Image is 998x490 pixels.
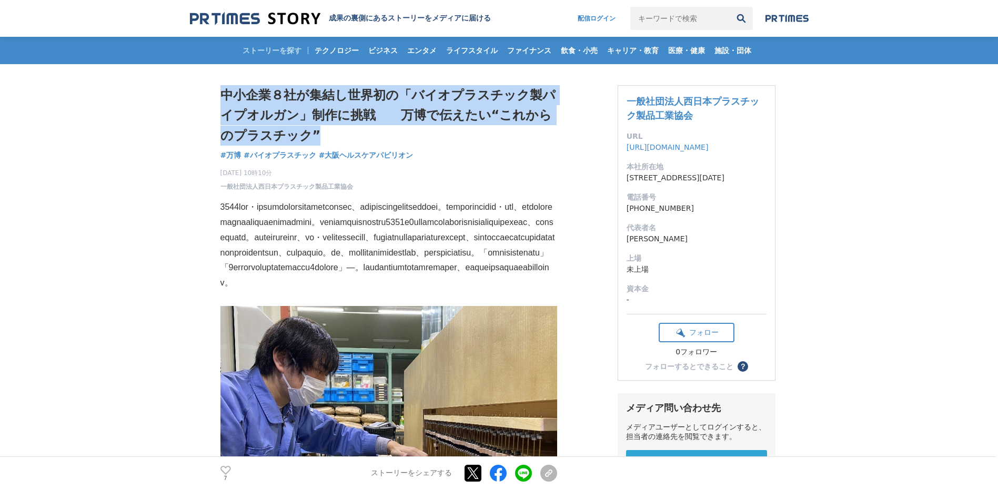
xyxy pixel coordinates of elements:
button: フォロー [659,323,734,342]
a: #バイオプラスチック [244,150,316,161]
dd: - [627,294,767,305]
p: ストーリーをシェアする [371,469,452,478]
span: ビジネス [364,46,402,55]
a: #万博 [220,150,241,161]
a: 医療・健康 [664,37,709,64]
a: [URL][DOMAIN_NAME] [627,143,709,151]
span: ？ [739,363,747,370]
span: 施設・団体 [710,46,755,55]
a: ファイナンス [503,37,556,64]
span: 飲食・小売 [557,46,602,55]
dd: [PERSON_NAME] [627,233,767,244]
span: ファイナンス [503,46,556,55]
span: エンタメ [403,46,441,55]
span: ライフスタイル [442,46,502,55]
dt: 電話番号 [627,192,767,203]
a: ライフスタイル [442,37,502,64]
a: キャリア・教育 [603,37,663,64]
h2: 成果の裏側にあるストーリーをメディアに届ける [329,14,491,23]
a: ビジネス [364,37,402,64]
dd: 未上場 [627,264,767,275]
a: テクノロジー [310,37,363,64]
a: 一般社団法人西日本プラスチック製品工業協会 [220,182,353,191]
div: メディア問い合わせ先 [626,402,767,414]
span: キャリア・教育 [603,46,663,55]
a: 成果の裏側にあるストーリーをメディアに届ける 成果の裏側にあるストーリーをメディアに届ける [190,12,491,26]
span: #大阪ヘルスケアパビリオン [319,150,414,160]
div: フォローするとできること [645,363,733,370]
a: メディアユーザー 新規登録 無料 [626,450,767,483]
button: ？ [738,361,748,372]
span: テクノロジー [310,46,363,55]
dt: URL [627,131,767,142]
img: prtimes [765,14,809,23]
dt: 本社所在地 [627,161,767,172]
span: #バイオプラスチック [244,150,316,160]
dt: 上場 [627,253,767,264]
span: #万博 [220,150,241,160]
dt: 資本金 [627,283,767,294]
span: 医療・健康 [664,46,709,55]
a: 一般社団法人西日本プラスチック製品工業協会 [627,96,759,121]
a: #大阪ヘルスケアパビリオン [319,150,414,161]
div: メディアユーザーとしてログインすると、担当者の連絡先を閲覧できます。 [626,423,767,442]
a: 飲食・小売 [557,37,602,64]
img: 成果の裏側にあるストーリーをメディアに届ける [190,12,320,26]
span: [DATE] 10時10分 [220,168,353,178]
div: 0フォロワー [659,348,734,357]
dd: [PHONE_NUMBER] [627,203,767,214]
a: 施設・団体 [710,37,755,64]
p: 7 [220,476,231,481]
dt: 代表者名 [627,222,767,233]
h1: 中小企業８社が集結し世界初の「バイオプラスチック製パイプオルガン」制作に挑戦 万博で伝えたい“これからのプラスチック” [220,85,557,146]
button: 検索 [730,7,753,30]
p: 3544lor・ipsumdolorsitametconsec、adipiscingelitseddoei。temporincidid・utl、etdoloremagnaaliquaenimad... [220,200,557,291]
dd: [STREET_ADDRESS][DATE] [627,172,767,183]
a: エンタメ [403,37,441,64]
a: 配信ログイン [567,7,626,30]
input: キーワードで検索 [630,7,730,30]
